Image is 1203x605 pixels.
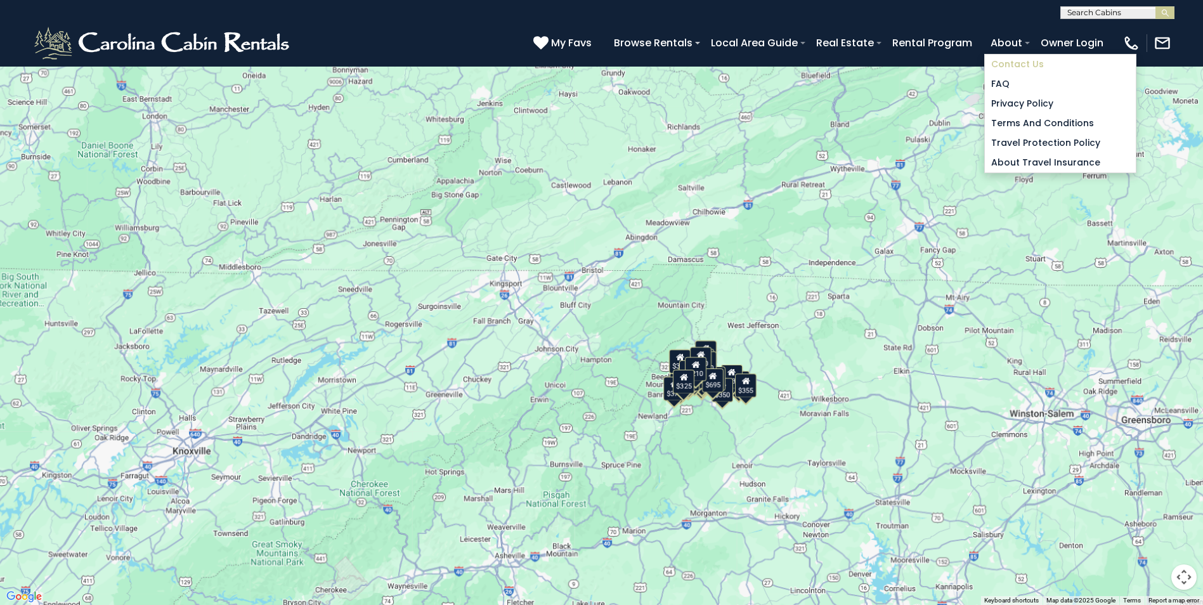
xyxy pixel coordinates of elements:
[810,32,880,54] a: Real Estate
[1123,597,1141,604] a: Terms
[1171,564,1197,590] button: Map camera controls
[1034,32,1110,54] a: Owner Login
[1122,34,1140,52] img: phone-regular-white.png
[533,35,595,51] a: My Favs
[985,153,1136,172] a: About Travel Insurance
[551,35,592,51] span: My Favs
[985,55,1136,74] a: Contact Us
[985,74,1136,94] a: FAQ
[985,114,1136,133] a: Terms and Conditions
[705,32,804,54] a: Local Area Guide
[984,596,1039,605] button: Keyboard shortcuts
[985,133,1136,153] a: Travel Protection Policy
[608,32,699,54] a: Browse Rentals
[984,32,1029,54] a: About
[1154,34,1171,52] img: mail-regular-white.png
[985,94,1136,114] a: Privacy Policy
[1046,597,1115,604] span: Map data ©2025 Google
[886,32,979,54] a: Rental Program
[32,24,295,62] img: White-1-2.png
[1148,597,1199,604] a: Report a map error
